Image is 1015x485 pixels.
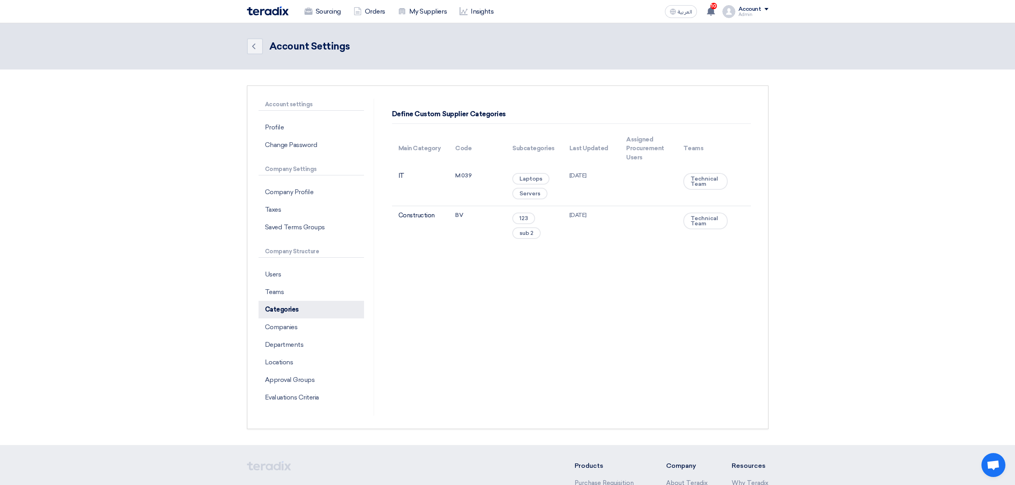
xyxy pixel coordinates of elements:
[259,119,364,136] p: Profile
[512,227,541,239] span: sub 2
[259,266,364,283] p: Users
[506,130,563,167] th: Subcategories
[732,461,768,471] li: Resources
[392,109,506,119] div: Define Custom Supplier Categories
[738,6,761,13] div: Account
[738,12,768,17] div: Admin
[259,354,364,371] p: Locations
[981,453,1005,477] div: Open chat
[247,6,289,16] img: Teradix logo
[683,213,728,229] span: Technical Team
[512,173,549,185] span: Laptops
[710,3,717,9] span: 10
[259,136,364,154] p: Change Password
[259,318,364,336] p: Companies
[347,3,392,20] a: Orders
[449,167,506,206] td: M039
[453,3,500,20] a: Insights
[666,461,708,471] li: Company
[563,167,620,206] td: [DATE]
[392,167,449,206] td: IT
[575,461,642,471] li: Products
[449,206,506,246] td: BV
[259,219,364,236] p: Saved Terms Groups
[392,206,449,246] td: Construction
[722,5,735,18] img: profile_test.png
[259,371,364,389] p: Approval Groups
[259,163,364,175] p: Company Settings
[449,130,506,167] th: Code
[269,39,350,54] div: Account Settings
[677,130,734,167] th: Teams
[259,246,364,258] p: Company Structure
[563,130,620,167] th: Last Updated
[259,389,364,406] p: Evaluations Criteria
[683,173,728,190] span: Technical Team
[259,183,364,201] p: Company Profile
[392,130,449,167] th: Main Category
[512,188,547,199] span: Servers
[512,213,535,224] span: 123
[392,3,453,20] a: My Suppliers
[620,130,677,167] th: Assigned Procurement Users
[678,9,692,15] span: العربية
[298,3,347,20] a: Sourcing
[259,201,364,219] p: Taxes
[665,5,697,18] button: العربية
[259,283,364,301] p: Teams
[563,206,620,246] td: [DATE]
[259,301,364,318] p: Categories
[259,99,364,111] p: Account settings
[259,336,364,354] p: Departments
